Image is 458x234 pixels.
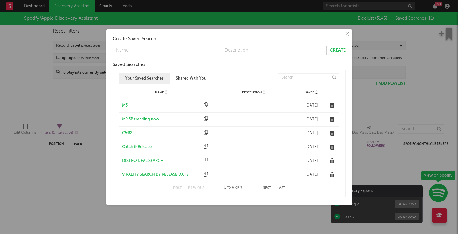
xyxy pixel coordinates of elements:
div: [DATE] [296,158,327,164]
button: × [344,31,350,37]
a: Catch & Release [122,144,201,150]
a: M3 [122,103,201,109]
button: Shared With You [170,73,213,84]
button: Previous [188,186,204,190]
span: to [227,186,231,189]
a: DISTRO DEAL SEARCH [122,158,201,164]
button: Last [277,186,285,190]
div: [DATE] [296,116,327,123]
input: Name [113,46,218,55]
a: C&R2 [122,130,201,136]
a: M2 3B trending now [122,116,201,123]
button: Create [330,48,346,53]
div: [DATE] [296,144,327,150]
div: [DATE] [296,172,327,178]
input: Description [221,46,327,55]
div: 1 6 9 [217,184,250,192]
div: [DATE] [296,103,327,109]
div: Create Saved Search [113,35,346,43]
a: VIRALITY SEARCH BY RELEASE DATE [122,172,201,178]
button: First [173,186,182,190]
div: [DATE] [296,130,327,136]
span: Name [155,91,164,94]
span: Saved [305,91,314,94]
span: Description [242,91,262,94]
button: Next [263,186,271,190]
div: Saved Searches [113,61,346,68]
span: of [235,186,239,189]
button: Your Saved Searches [119,73,170,84]
input: Search... [278,73,339,82]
